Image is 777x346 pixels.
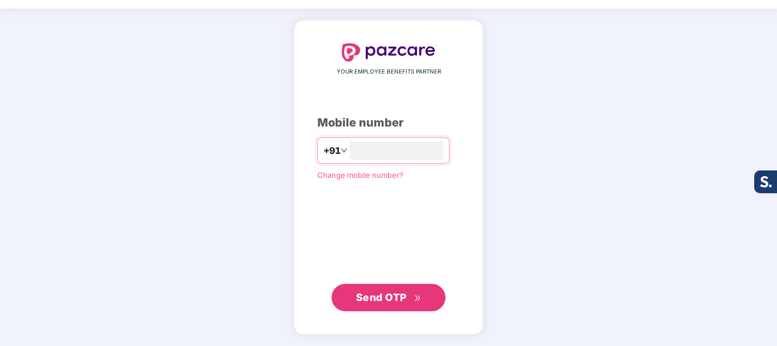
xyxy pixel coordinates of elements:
[337,67,441,76] span: YOUR EMPLOYEE BENEFITS PARTNER
[342,43,435,62] img: logo
[332,284,445,311] button: Send OTPdouble-right
[324,144,341,158] span: +91
[414,295,422,302] span: double-right
[317,114,460,132] div: Mobile number
[317,170,403,180] a: Change mobile number?
[341,147,347,154] span: down
[356,291,407,303] span: Send OTP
